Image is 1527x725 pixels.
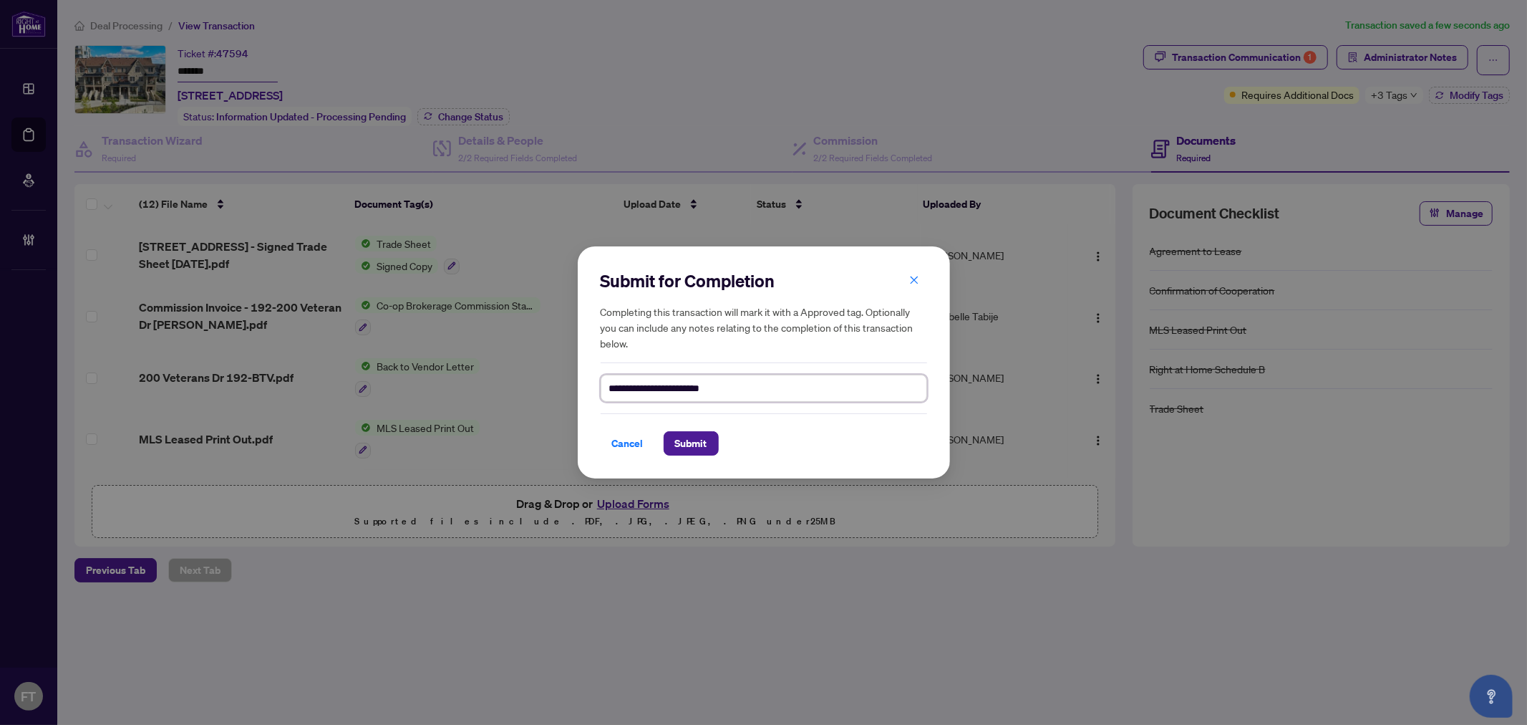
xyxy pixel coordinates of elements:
[601,269,927,292] h2: Submit for Completion
[1470,675,1513,718] button: Open asap
[675,432,707,455] span: Submit
[601,304,927,351] h5: Completing this transaction will mark it with a Approved tag. Optionally you can include any note...
[601,431,655,456] button: Cancel
[909,275,919,285] span: close
[612,432,644,455] span: Cancel
[664,431,719,456] button: Submit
